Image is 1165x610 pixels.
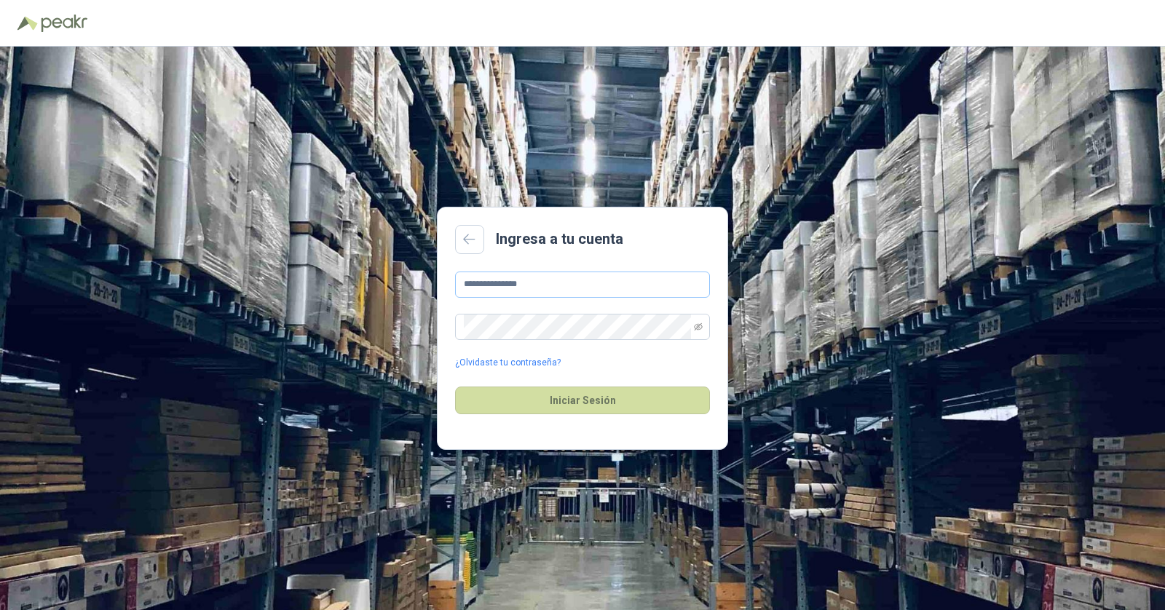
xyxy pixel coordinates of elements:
[17,16,38,31] img: Logo
[41,15,87,32] img: Peakr
[694,322,703,331] span: eye-invisible
[455,387,710,414] button: Iniciar Sesión
[496,228,623,250] h2: Ingresa a tu cuenta
[455,356,561,370] a: ¿Olvidaste tu contraseña?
